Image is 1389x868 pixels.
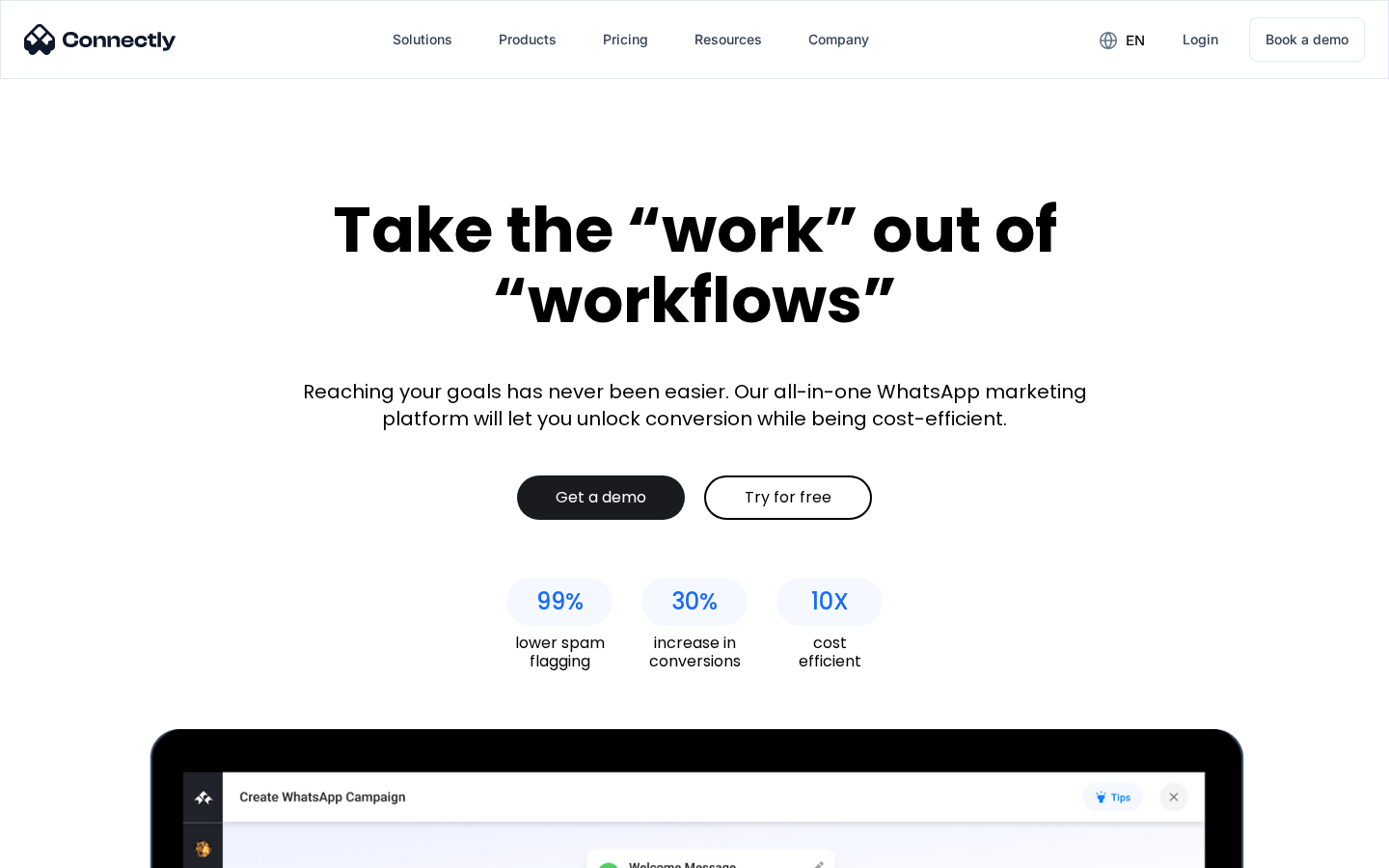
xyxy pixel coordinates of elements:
[704,475,872,520] a: Try for free
[776,634,883,670] div: cost efficient
[39,834,116,861] ul: Language list
[536,588,584,615] div: 99%
[260,195,1129,335] div: Take the “work” out of “workflows”
[671,588,718,615] div: 30%
[811,588,849,615] div: 10X
[499,26,557,53] div: Products
[1167,16,1234,63] a: Login
[745,488,831,507] div: Try for free
[517,475,685,520] a: Get a demo
[694,26,762,53] div: Resources
[24,24,177,55] img: Connectly Logo
[289,378,1100,432] div: Reaching your goals has never been easier. Our all-in-one WhatsApp marketing platform will let yo...
[1126,27,1145,54] div: en
[587,16,664,63] a: Pricing
[808,26,869,53] div: Company
[556,488,646,507] div: Get a demo
[641,634,748,670] div: increase in conversions
[603,26,648,53] div: Pricing
[393,26,452,53] div: Solutions
[19,834,116,861] aside: Language selected: English
[1249,17,1365,62] a: Book a demo
[1183,26,1218,53] div: Login
[506,634,613,670] div: lower spam flagging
